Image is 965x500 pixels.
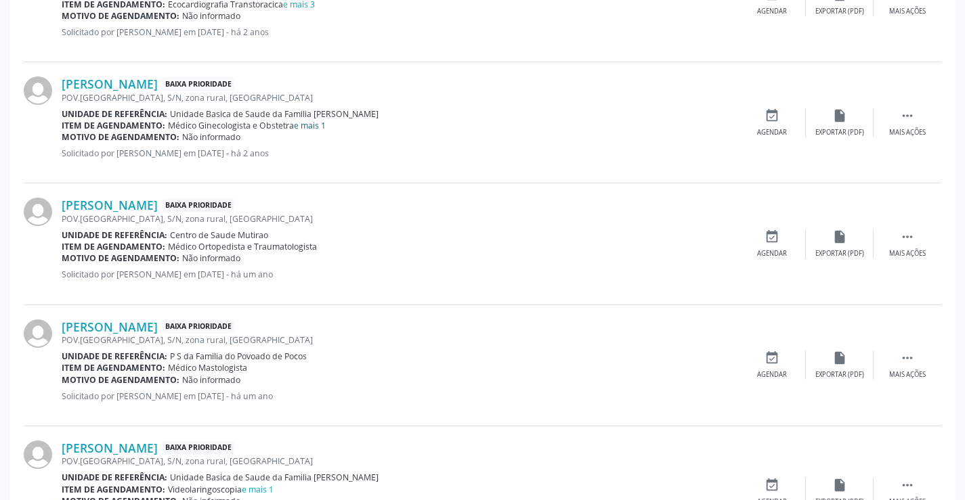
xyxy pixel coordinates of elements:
[62,390,738,402] p: Solicitado por [PERSON_NAME] em [DATE] - há um ano
[900,478,915,493] i: 
[62,108,167,120] b: Unidade de referência:
[62,213,738,225] div: POV.[GEOGRAPHIC_DATA], S/N, zona rural, [GEOGRAPHIC_DATA]
[62,131,179,143] b: Motivo de agendamento:
[62,472,167,483] b: Unidade de referência:
[62,241,165,252] b: Item de agendamento:
[815,249,864,258] div: Exportar (PDF)
[62,10,179,22] b: Motivo de agendamento:
[815,370,864,380] div: Exportar (PDF)
[757,249,787,258] div: Agendar
[900,229,915,244] i: 
[815,128,864,137] div: Exportar (PDF)
[815,7,864,16] div: Exportar (PDF)
[62,229,167,241] b: Unidade de referência:
[163,320,234,334] span: Baixa Prioridade
[832,350,847,365] i: insert_drive_file
[889,370,926,380] div: Mais ações
[900,350,915,365] i: 
[168,362,247,373] span: Médico Mastologista
[24,76,52,105] img: img
[182,10,240,22] span: Não informado
[62,319,158,334] a: [PERSON_NAME]
[168,120,326,131] span: Médico Ginecologista e Obstetra
[170,350,307,362] span: P S da Familia do Povoado de Pocos
[168,241,317,252] span: Médico Ortopedista e Traumatologista
[168,484,274,495] span: Videolaringoscopia
[765,229,779,244] i: event_available
[62,362,165,373] b: Item de agendamento:
[62,269,738,280] p: Solicitado por [PERSON_NAME] em [DATE] - há um ano
[62,374,179,386] b: Motivo de agendamento:
[757,128,787,137] div: Agendar
[765,108,779,123] i: event_available
[62,92,738,104] div: POV.[GEOGRAPHIC_DATA], S/N, zona rural, [GEOGRAPHIC_DATA]
[832,478,847,493] i: insert_drive_file
[163,441,234,455] span: Baixa Prioridade
[170,108,379,120] span: Unidade Basica de Saude da Familia [PERSON_NAME]
[242,484,274,495] a: e mais 1
[170,472,379,483] span: Unidade Basica de Saude da Familia [PERSON_NAME]
[62,440,158,455] a: [PERSON_NAME]
[889,7,926,16] div: Mais ações
[62,350,167,362] b: Unidade de referência:
[765,350,779,365] i: event_available
[182,252,240,264] span: Não informado
[294,120,326,131] a: e mais 1
[62,455,738,467] div: POV.[GEOGRAPHIC_DATA], S/N, zona rural, [GEOGRAPHIC_DATA]
[832,229,847,244] i: insert_drive_file
[62,334,738,346] div: POV.[GEOGRAPHIC_DATA], S/N, zona rural, [GEOGRAPHIC_DATA]
[765,478,779,493] i: event_available
[24,198,52,226] img: img
[182,374,240,386] span: Não informado
[62,147,738,159] p: Solicitado por [PERSON_NAME] em [DATE] - há 2 anos
[757,370,787,380] div: Agendar
[889,249,926,258] div: Mais ações
[24,319,52,348] img: img
[163,77,234,91] span: Baixa Prioridade
[62,76,158,91] a: [PERSON_NAME]
[757,7,787,16] div: Agendar
[163,198,234,212] span: Baixa Prioridade
[900,108,915,123] i: 
[889,128,926,137] div: Mais ações
[832,108,847,123] i: insert_drive_file
[62,198,158,212] a: [PERSON_NAME]
[62,120,165,131] b: Item de agendamento:
[170,229,268,241] span: Centro de Saude Mutirao
[62,484,165,495] b: Item de agendamento:
[182,131,240,143] span: Não informado
[62,26,738,38] p: Solicitado por [PERSON_NAME] em [DATE] - há 2 anos
[62,252,179,264] b: Motivo de agendamento:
